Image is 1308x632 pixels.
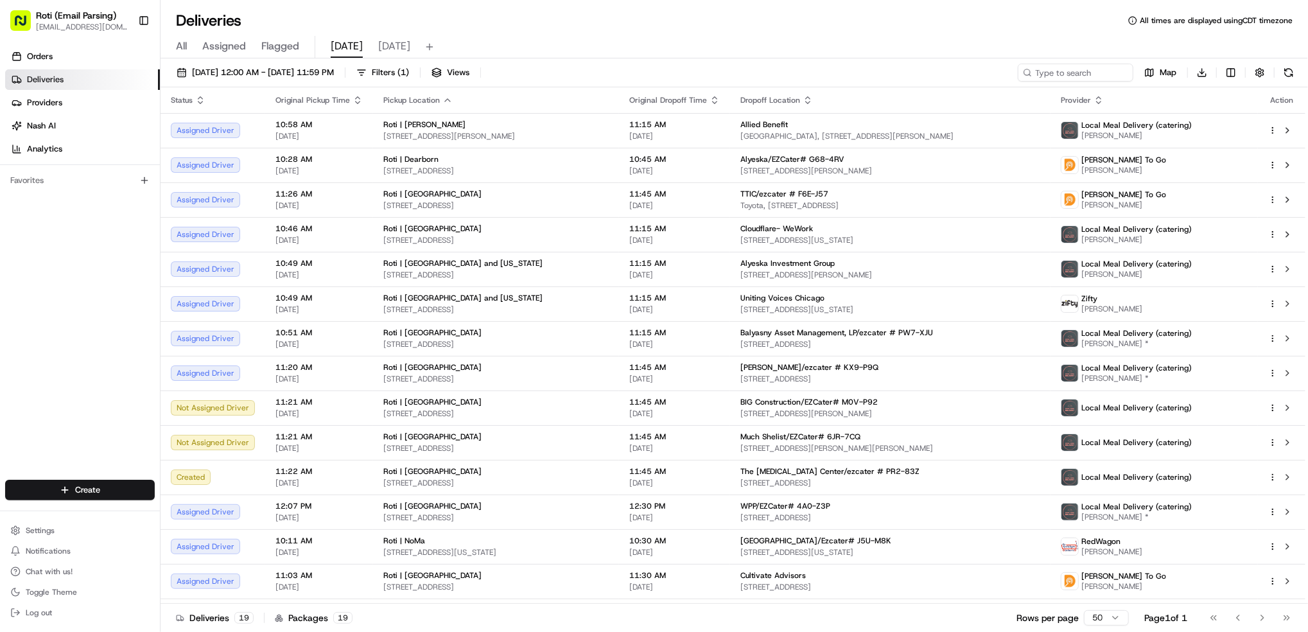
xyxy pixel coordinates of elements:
a: Analytics [5,139,160,159]
span: Roti | [PERSON_NAME] [383,119,466,130]
span: [DATE] [275,304,363,315]
span: [STREET_ADDRESS] [740,582,1040,592]
button: Log out [5,604,155,622]
span: Roti | [GEOGRAPHIC_DATA] and [US_STATE] [383,293,543,303]
span: Chat with us! [26,566,73,577]
span: [DATE] [275,270,363,280]
img: lmd_logo.png [1061,122,1078,139]
span: [STREET_ADDRESS] [383,582,609,592]
span: 11:22 AM [275,466,363,477]
p: Rows per page [1016,611,1079,624]
div: 📗 [13,254,23,264]
div: 19 [234,612,254,624]
span: [DATE] [275,478,363,488]
span: [STREET_ADDRESS][US_STATE] [383,547,609,557]
span: 11:15 AM [629,119,720,130]
button: Start new chat [218,127,234,142]
span: 10:30 AM [629,536,720,546]
span: Flagged [261,39,299,54]
span: [DATE] [275,443,363,453]
span: Cultivate Advisors [740,570,806,581]
div: Favorites [5,170,155,191]
span: Dropoff Location [740,95,800,105]
span: Settings [26,525,55,536]
span: [DATE] [275,131,363,141]
span: RedWagon [1081,536,1121,547]
span: [GEOGRAPHIC_DATA], [STREET_ADDRESS][PERSON_NAME] [740,131,1040,141]
span: Analytics [27,143,62,155]
span: [PERSON_NAME] [1081,130,1192,141]
span: [STREET_ADDRESS][US_STATE] [740,235,1040,245]
span: [PERSON_NAME] * [1081,338,1192,349]
button: Chat with us! [5,563,155,581]
span: [STREET_ADDRESS] [740,339,1040,349]
span: Local Meal Delivery (catering) [1081,502,1192,512]
span: [DATE] [629,547,720,557]
span: Status [171,95,193,105]
span: Original Dropoff Time [629,95,707,105]
span: Much Shelist/EZCater# 6JR-7CQ [740,432,860,442]
span: 11:15 AM [629,224,720,234]
span: [DATE] [629,131,720,141]
span: [DATE] [275,339,363,349]
span: [DATE] [629,166,720,176]
span: Pylon [128,284,155,294]
span: 10:51 AM [275,328,363,338]
span: [PERSON_NAME] To Go [1081,571,1166,581]
span: [PERSON_NAME] [1081,547,1142,557]
span: [STREET_ADDRESS] [740,374,1040,384]
span: Views [447,67,469,78]
button: Map [1138,64,1182,82]
span: [PERSON_NAME] [1081,165,1166,175]
span: API Documentation [121,252,206,265]
span: [DATE] [275,582,363,592]
img: lmd_logo.png [1061,226,1078,243]
span: Local Meal Delivery (catering) [1081,363,1192,373]
span: [STREET_ADDRESS] [740,513,1040,523]
a: Providers [5,92,160,113]
a: Deliveries [5,69,160,90]
span: Roti | Dearborn [383,154,439,164]
span: [PERSON_NAME] [40,199,104,209]
span: Local Meal Delivery (catering) [1081,437,1192,448]
span: [STREET_ADDRESS] [383,443,609,453]
span: 11:21 AM [275,432,363,442]
span: [STREET_ADDRESS] [383,235,609,245]
span: [DATE] [629,443,720,453]
span: [PERSON_NAME]/ezcater # KX9-P9Q [740,362,878,373]
span: Zifty [1081,294,1097,304]
img: lmd_logo.png [1061,504,1078,520]
h1: Deliveries [176,10,241,31]
div: 19 [333,612,353,624]
span: Pickup Location [383,95,440,105]
span: [STREET_ADDRESS] [383,304,609,315]
span: [DATE] [629,235,720,245]
span: Assigned [202,39,246,54]
span: [DATE] [275,513,363,523]
span: [DATE] [629,270,720,280]
span: [DATE] [629,582,720,592]
button: Roti (Email Parsing)[EMAIL_ADDRESS][DOMAIN_NAME] [5,5,133,36]
span: ( 1 ) [397,67,409,78]
span: Toggle Theme [26,587,77,597]
input: Type to search [1018,64,1133,82]
span: Providers [27,97,62,109]
span: 12:07 PM [275,501,363,511]
span: 10:28 AM [275,154,363,164]
a: Powered byPylon [91,283,155,294]
span: [DATE] [629,408,720,419]
a: Orders [5,46,160,67]
span: [GEOGRAPHIC_DATA]/Ezcater# J5U-M8K [740,536,891,546]
div: Deliveries [176,611,254,624]
span: TTIC/ezcater # F6E-J57 [740,189,828,199]
span: Roti | [GEOGRAPHIC_DATA] and [US_STATE] [383,258,543,268]
span: [PERSON_NAME] [1081,581,1166,592]
span: [STREET_ADDRESS] [383,374,609,384]
span: BIG Construction/EZCater# M0V-P92 [740,397,878,407]
span: [DATE] [114,199,140,209]
img: lmd_logo.png [1061,365,1078,382]
span: [DATE] [378,39,410,54]
span: Alyeska/EZCater# G68-4RV [740,154,844,164]
span: Map [1160,67,1176,78]
span: Roti | [GEOGRAPHIC_DATA] [383,570,482,581]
